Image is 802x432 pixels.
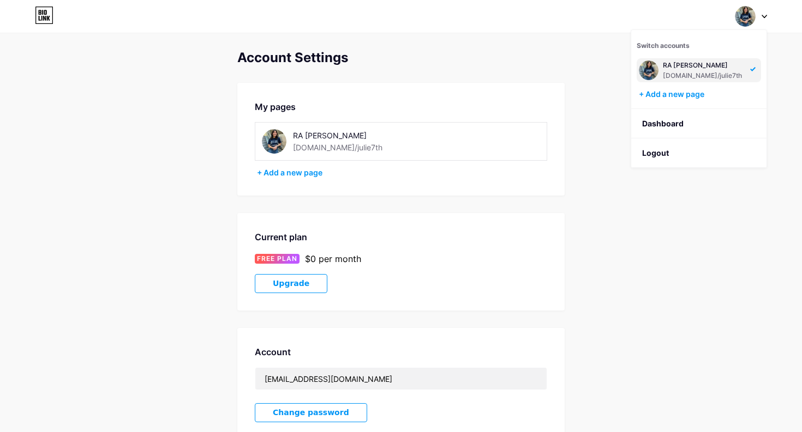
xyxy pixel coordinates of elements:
span: Change password [273,408,349,417]
div: Current plan [255,230,547,244]
div: RA [PERSON_NAME] [663,61,744,70]
img: mariannahernz [735,6,756,27]
div: RA [PERSON_NAME] [293,130,447,141]
div: [DOMAIN_NAME]/julie7th [663,71,744,80]
img: mariannahernz [639,60,659,80]
span: Upgrade [273,279,309,288]
span: Switch accounts [637,41,690,50]
div: Account [255,345,547,358]
div: + Add a new page [257,167,547,178]
input: Email [255,368,547,390]
button: Upgrade [255,274,327,293]
div: [DOMAIN_NAME]/julie7th [293,142,382,153]
span: FREE PLAN [257,254,297,264]
div: $0 per month [305,252,361,265]
button: Change password [255,403,367,422]
a: Dashboard [631,109,767,138]
div: Account Settings [237,50,565,65]
img: julie7th [262,129,286,154]
div: + Add a new page [639,89,761,100]
li: Logout [631,138,767,168]
div: My pages [255,100,547,113]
